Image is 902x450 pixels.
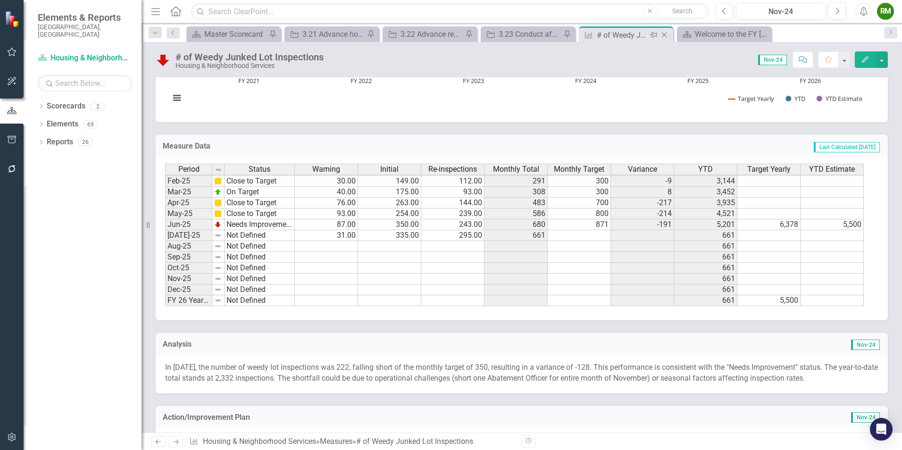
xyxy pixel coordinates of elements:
td: 661 [674,252,737,263]
td: 586 [484,208,548,219]
a: Reports [47,137,73,148]
span: Monthly Total [493,165,539,174]
td: -214 [611,208,674,219]
button: View chart menu, Chart [170,92,184,105]
a: 3.22 Advance rental housing programs [385,28,463,40]
text: FY 2023 [463,76,484,85]
td: 300 [548,187,611,198]
td: Close to Target [225,198,295,208]
td: 4,521 [674,208,737,219]
span: Search [672,7,693,15]
span: Warning [312,165,340,174]
img: 8DAGhfEEPCf229AAAAAElFTkSuQmCC [214,286,222,293]
img: 8DAGhfEEPCf229AAAAAElFTkSuQmCC [214,275,222,283]
td: Not Defined [225,241,295,252]
td: Nov-25 [165,274,212,284]
div: 3.22 Advance rental housing programs [401,28,463,40]
td: 263.00 [358,198,421,208]
div: # of Weedy Junked Lot Inspections [597,29,647,41]
text: FY 2021 [238,76,259,85]
td: [DATE]-25 [165,230,212,241]
button: RM [877,3,894,20]
td: Needs Improvement [225,219,295,230]
td: -191 [611,219,674,230]
img: Needs Improvement [156,52,171,67]
td: Close to Target [225,208,295,219]
td: 661 [674,263,737,274]
td: 661 [674,284,737,295]
td: 661 [674,230,737,241]
td: 30.00 [295,176,358,187]
button: Search [659,5,706,18]
small: [GEOGRAPHIC_DATA], [GEOGRAPHIC_DATA] [38,23,132,39]
div: Master Scorecard [204,28,267,40]
p: In [DATE], the number of weedy lot inspections was 222, falling short of the monthly target of 35... [165,362,878,384]
div: 3.23 Conduct affordable housing research [499,28,561,40]
button: Nov-24 [736,3,826,20]
td: FY 26 Year End [165,295,212,306]
a: Housing & Neighborhood Services [203,437,316,446]
td: 483 [484,198,548,208]
td: 350.00 [358,219,421,230]
text: FY 2026 [800,76,821,85]
a: Elements [47,119,78,130]
span: Variance [628,165,657,174]
h3: Analysis [163,340,516,349]
img: cBAA0RP0Y6D5n+AAAAAElFTkSuQmCC [214,177,222,185]
td: 3,452 [674,187,737,198]
span: Last Calculated [DATE] [814,142,880,152]
span: Elements & Reports [38,12,132,23]
button: Show YTD Estimate [817,94,863,103]
td: Oct-25 [165,263,212,274]
img: 8DAGhfEEPCf229AAAAAElFTkSuQmCC [214,232,222,239]
td: 149.00 [358,176,421,187]
td: Not Defined [225,252,295,263]
td: -9 [611,176,674,187]
img: 8DAGhfEEPCf229AAAAAElFTkSuQmCC [214,264,222,272]
td: Sep-25 [165,252,212,263]
img: 8DAGhfEEPCf229AAAAAElFTkSuQmCC [214,253,222,261]
div: Open Intercom Messenger [870,418,893,441]
td: Dec-25 [165,284,212,295]
td: Mar-25 [165,187,212,198]
span: Nov-24 [758,55,787,65]
span: Nov-24 [851,412,880,423]
img: cBAA0RP0Y6D5n+AAAAAElFTkSuQmCC [214,199,222,207]
td: 254.00 [358,208,421,219]
td: 335.00 [358,230,421,241]
td: On Target [225,187,295,198]
div: 2 [90,102,105,110]
td: 300 [548,176,611,187]
td: Not Defined [225,284,295,295]
td: 661 [674,241,737,252]
td: 243.00 [421,219,484,230]
td: 700 [548,198,611,208]
div: Nov-24 [739,6,823,17]
button: Show Target Yearly [728,94,775,103]
span: Status [249,165,270,174]
td: 661 [674,274,737,284]
td: 112.00 [421,176,484,187]
div: # of Weedy Junked Lot Inspections [175,52,324,62]
span: YTD [698,165,713,174]
td: 3,935 [674,198,737,208]
td: 308 [484,187,548,198]
div: 3.21 Advance home ownership programs [302,28,365,40]
td: Jun-25 [165,219,212,230]
div: 26 [78,138,93,146]
td: 5,500 [737,295,801,306]
img: 8DAGhfEEPCf229AAAAAElFTkSuQmCC [214,242,222,250]
td: 661 [484,230,548,241]
img: cBAA0RP0Y6D5n+AAAAAElFTkSuQmCC [214,210,222,217]
button: Show YTD [785,94,806,103]
span: Target Yearly [747,165,791,174]
td: Not Defined [225,295,295,306]
span: Re-inspections [428,165,477,174]
td: Apr-25 [165,198,212,208]
img: 8DAGhfEEPCf229AAAAAElFTkSuQmCC [215,166,222,174]
td: 661 [674,295,737,306]
td: Not Defined [225,230,295,241]
span: Initial [380,165,399,174]
img: ClearPoint Strategy [5,11,21,27]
